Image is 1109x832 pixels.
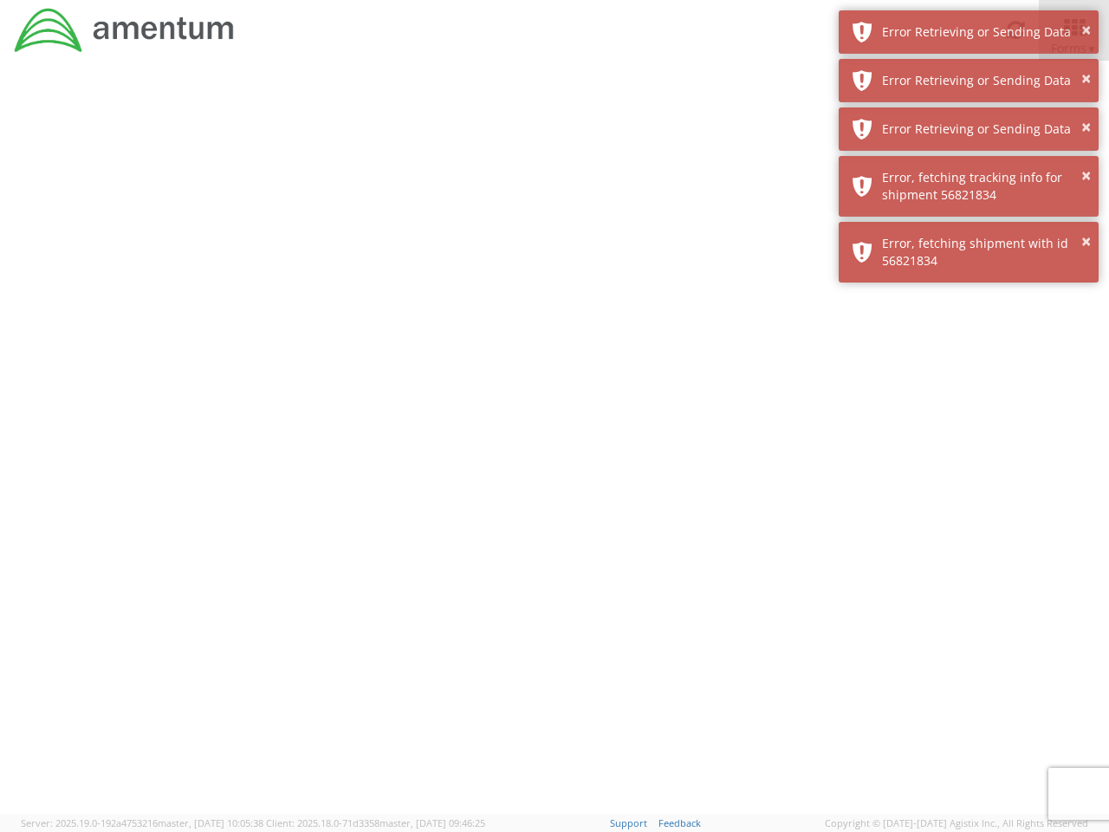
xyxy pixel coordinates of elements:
[658,816,701,829] a: Feedback
[882,235,1086,270] div: Error, fetching shipment with id 56821834
[1081,18,1091,43] button: ×
[882,120,1086,138] div: Error Retrieving or Sending Data
[882,23,1086,41] div: Error Retrieving or Sending Data
[158,816,263,829] span: master, [DATE] 10:05:38
[1081,115,1091,140] button: ×
[882,169,1086,204] div: Error, fetching tracking info for shipment 56821834
[13,6,237,55] img: dyn-intl-logo-049831509241104b2a82.png
[1081,67,1091,92] button: ×
[379,816,485,829] span: master, [DATE] 09:46:25
[1081,230,1091,255] button: ×
[21,816,263,829] span: Server: 2025.19.0-192a4753216
[266,816,485,829] span: Client: 2025.18.0-71d3358
[610,816,647,829] a: Support
[1081,164,1091,189] button: ×
[825,816,1088,830] span: Copyright © [DATE]-[DATE] Agistix Inc., All Rights Reserved
[882,72,1086,89] div: Error Retrieving or Sending Data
